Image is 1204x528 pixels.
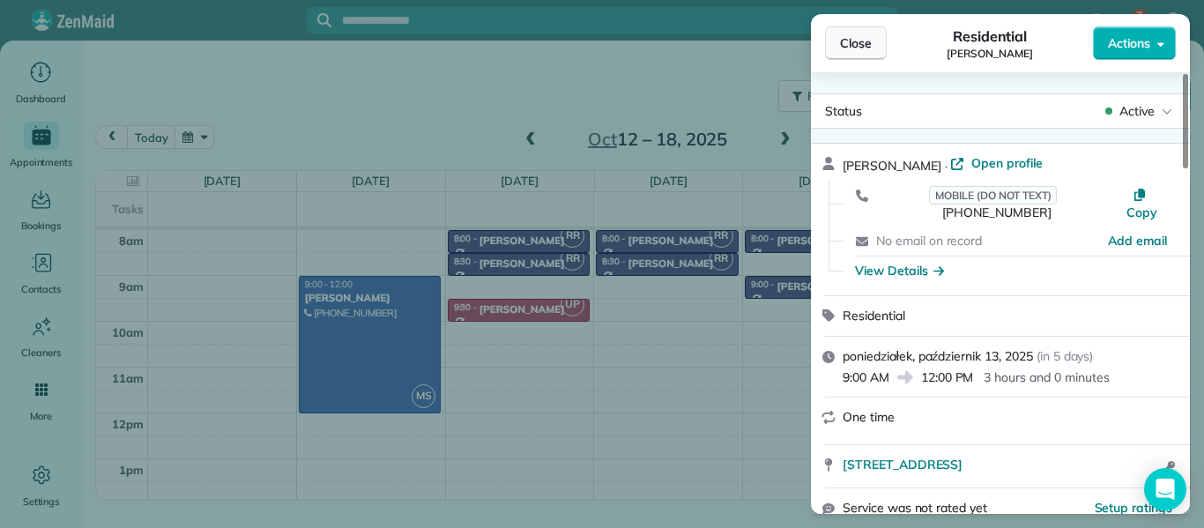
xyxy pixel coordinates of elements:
a: Add email [1108,232,1167,249]
span: Residential [953,26,1028,47]
span: Close [840,34,872,52]
a: [STREET_ADDRESS] [843,456,1159,473]
span: 9:00 AM [843,368,889,386]
span: [PERSON_NAME] [947,47,1033,61]
span: Copy [1126,205,1157,220]
a: MOBILE (DO NOT TEXT)[PHONE_NUMBER] [876,186,1118,221]
a: Open profile [950,154,1043,172]
span: [PHONE_NUMBER] [942,205,1051,220]
span: MOBILE (DO NOT TEXT) [929,186,1057,205]
button: Open access information [1159,456,1179,477]
span: [PERSON_NAME] [843,158,941,174]
span: Active [1119,102,1155,120]
span: [STREET_ADDRESS] [843,456,962,473]
span: No email on record [876,233,982,249]
span: Status [825,103,862,119]
span: · [941,159,951,173]
span: Service was not rated yet [843,499,987,517]
span: Residential [843,308,905,323]
span: Actions [1108,34,1150,52]
span: 12:00 PM [921,368,974,386]
span: One time [843,409,895,425]
div: Open Intercom Messenger [1144,468,1186,510]
button: Close [825,26,887,60]
p: 3 hours and 0 minutes [984,368,1109,386]
span: ( in 5 days ) [1037,348,1094,364]
button: Copy [1118,186,1167,221]
span: poniedziałek, październik 13, 2025 [843,348,1033,364]
span: Open profile [971,154,1043,172]
button: View Details [855,262,944,279]
button: Setup ratings [1095,499,1173,517]
span: Setup ratings [1095,500,1173,516]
